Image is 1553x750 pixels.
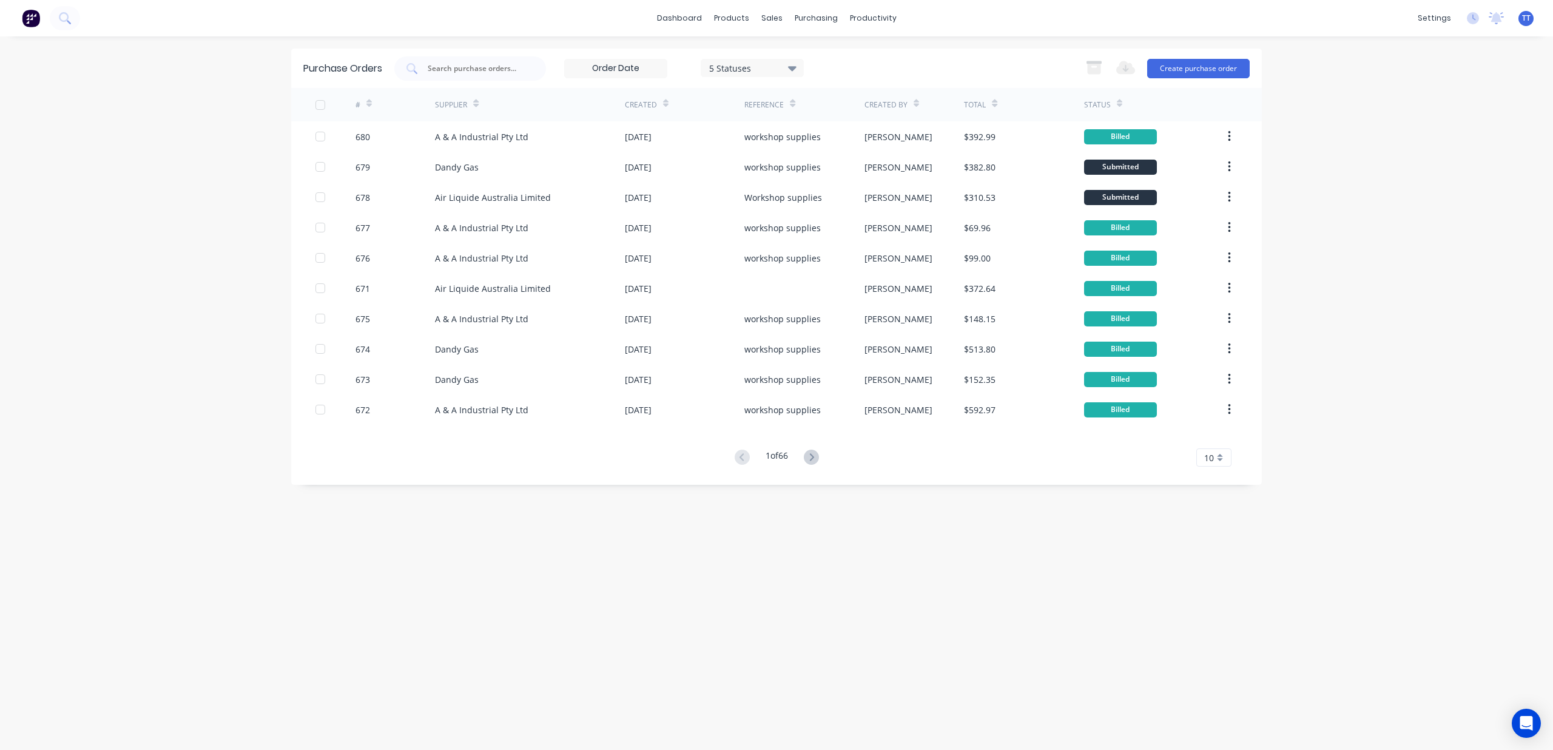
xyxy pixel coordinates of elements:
[964,130,995,143] div: $392.99
[435,161,479,174] div: Dandy Gas
[766,449,788,467] div: 1 of 66
[426,62,527,75] input: Search purchase orders...
[355,161,370,174] div: 679
[355,312,370,325] div: 675
[303,61,382,76] div: Purchase Orders
[1084,372,1157,387] div: Billed
[864,221,932,234] div: [PERSON_NAME]
[625,161,652,174] div: [DATE]
[864,312,932,325] div: [PERSON_NAME]
[1084,190,1157,205] div: Submitted
[744,373,821,386] div: workshop supplies
[1084,220,1157,235] div: Billed
[744,404,821,416] div: workshop supplies
[864,404,932,416] div: [PERSON_NAME]
[755,9,789,27] div: sales
[844,9,903,27] div: productivity
[22,9,40,27] img: Factory
[964,312,995,325] div: $148.15
[964,343,995,356] div: $513.80
[864,130,932,143] div: [PERSON_NAME]
[744,252,821,265] div: workshop supplies
[355,100,360,110] div: #
[625,404,652,416] div: [DATE]
[864,191,932,204] div: [PERSON_NAME]
[625,221,652,234] div: [DATE]
[1522,13,1531,24] span: TT
[1084,342,1157,357] div: Billed
[435,221,528,234] div: A & A Industrial Pty Ltd
[1512,709,1541,738] div: Open Intercom Messenger
[625,312,652,325] div: [DATE]
[625,282,652,295] div: [DATE]
[709,61,796,74] div: 5 Statuses
[1084,160,1157,175] div: Submitted
[435,100,467,110] div: Supplier
[625,191,652,204] div: [DATE]
[355,221,370,234] div: 677
[964,191,995,204] div: $310.53
[355,252,370,265] div: 676
[1412,9,1457,27] div: settings
[964,221,991,234] div: $69.96
[625,252,652,265] div: [DATE]
[1084,281,1157,296] div: Billed
[864,343,932,356] div: [PERSON_NAME]
[864,282,932,295] div: [PERSON_NAME]
[355,343,370,356] div: 674
[435,404,528,416] div: A & A Industrial Pty Ltd
[435,191,551,204] div: Air Liquide Australia Limited
[744,161,821,174] div: workshop supplies
[864,373,932,386] div: [PERSON_NAME]
[864,252,932,265] div: [PERSON_NAME]
[355,191,370,204] div: 678
[744,221,821,234] div: workshop supplies
[864,161,932,174] div: [PERSON_NAME]
[1204,451,1214,464] span: 10
[964,404,995,416] div: $592.97
[435,252,528,265] div: A & A Industrial Pty Ltd
[1084,402,1157,417] div: Billed
[744,312,821,325] div: workshop supplies
[1084,251,1157,266] div: Billed
[625,130,652,143] div: [DATE]
[1084,100,1111,110] div: Status
[435,312,528,325] div: A & A Industrial Pty Ltd
[435,282,551,295] div: Air Liquide Australia Limited
[435,373,479,386] div: Dandy Gas
[355,130,370,143] div: 680
[625,343,652,356] div: [DATE]
[789,9,844,27] div: purchasing
[964,282,995,295] div: $372.64
[435,130,528,143] div: A & A Industrial Pty Ltd
[964,161,995,174] div: $382.80
[625,100,657,110] div: Created
[744,100,784,110] div: Reference
[355,404,370,416] div: 672
[1084,311,1157,326] div: Billed
[744,130,821,143] div: workshop supplies
[651,9,708,27] a: dashboard
[864,100,908,110] div: Created By
[964,373,995,386] div: $152.35
[355,373,370,386] div: 673
[1147,59,1250,78] button: Create purchase order
[964,100,986,110] div: Total
[625,373,652,386] div: [DATE]
[744,191,822,204] div: Workshop supplies
[355,282,370,295] div: 671
[565,59,667,78] input: Order Date
[744,343,821,356] div: workshop supplies
[708,9,755,27] div: products
[1084,129,1157,144] div: Billed
[964,252,991,265] div: $99.00
[435,343,479,356] div: Dandy Gas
